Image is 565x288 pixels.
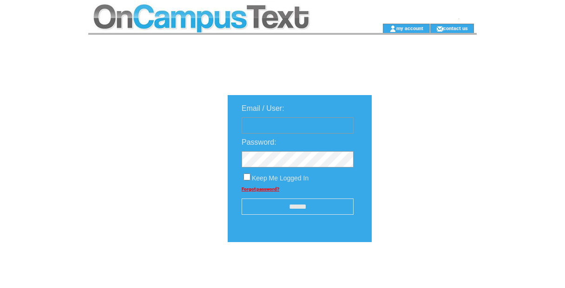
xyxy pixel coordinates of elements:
[436,25,443,32] img: contact_us_icon.gif;jsessionid=A496AEED8CEFA847EED1FF9B937C450F
[389,25,396,32] img: account_icon.gif;jsessionid=A496AEED8CEFA847EED1FF9B937C450F
[443,25,468,31] a: contact us
[396,25,423,31] a: my account
[242,138,276,146] span: Password:
[242,104,284,112] span: Email / User:
[399,265,445,277] img: transparent.png;jsessionid=A496AEED8CEFA847EED1FF9B937C450F
[242,186,279,192] a: Forgot password?
[252,174,309,182] span: Keep Me Logged In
